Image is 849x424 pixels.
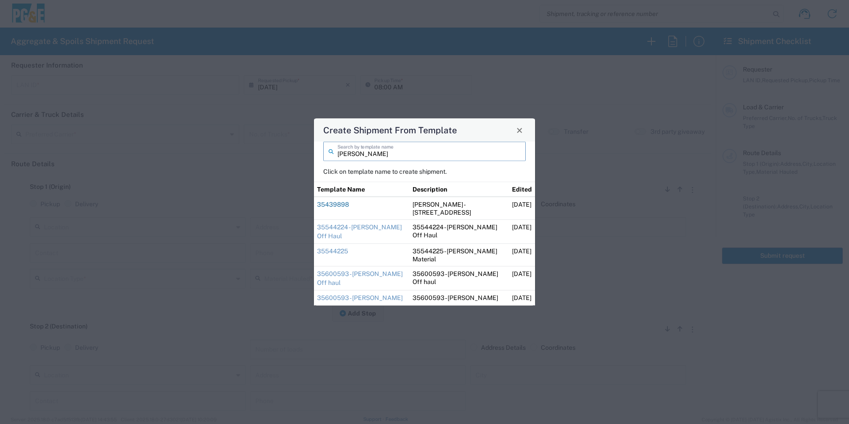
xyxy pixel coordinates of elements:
[509,244,535,266] td: [DATE]
[509,220,535,244] td: [DATE]
[323,168,526,176] p: Click on template name to create shipment.
[317,270,403,286] a: 35600593 - [PERSON_NAME] Off haul
[509,266,535,290] td: [DATE]
[409,244,509,266] td: 35544225 - [PERSON_NAME] Material
[409,220,509,244] td: 35544224 - [PERSON_NAME] Off Haul
[409,182,509,197] th: Description
[317,201,349,208] a: 35439898
[409,290,509,305] td: 35600593 - [PERSON_NAME]
[409,266,509,290] td: 35600593 - [PERSON_NAME] Off haul
[317,224,402,240] a: 35544224 - [PERSON_NAME] Off Haul
[323,124,457,136] h4: Create Shipment From Template
[314,182,409,197] th: Template Name
[314,182,535,306] table: Shipment templates
[409,197,509,220] td: [PERSON_NAME] - [STREET_ADDRESS]
[509,290,535,305] td: [DATE]
[317,248,348,255] a: 35544225
[509,197,535,220] td: [DATE]
[513,124,526,136] button: Close
[317,294,403,301] a: 35600593 - [PERSON_NAME]
[509,182,535,197] th: Edited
